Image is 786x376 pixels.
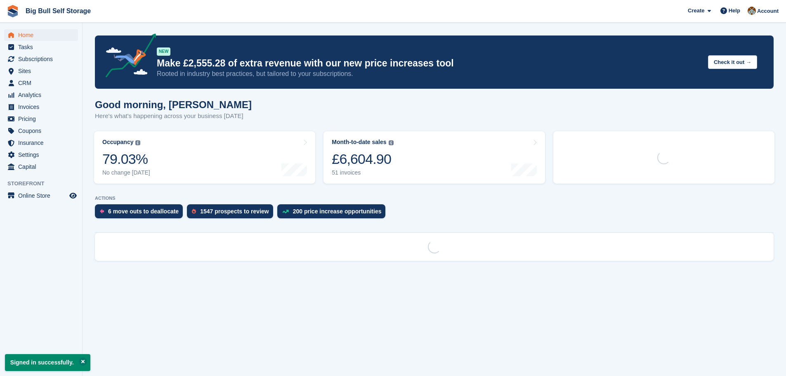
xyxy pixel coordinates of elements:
[4,29,78,41] a: menu
[22,4,94,18] a: Big Bull Self Storage
[18,190,68,201] span: Online Store
[18,101,68,113] span: Invoices
[18,29,68,41] span: Home
[4,137,78,149] a: menu
[157,69,701,78] p: Rooted in industry best practices, but tailored to your subscriptions.
[94,131,315,184] a: Occupancy 79.03% No change [DATE]
[18,113,68,125] span: Pricing
[4,125,78,137] a: menu
[95,99,252,110] h1: Good morning, [PERSON_NAME]
[293,208,382,215] div: 200 price increase opportunities
[192,209,196,214] img: prospect-51fa495bee0391a8d652442698ab0144808aea92771e9ea1ae160a38d050c398.svg
[108,208,179,215] div: 6 move outs to deallocate
[18,53,68,65] span: Subscriptions
[157,47,170,56] div: NEW
[187,204,277,222] a: 1547 prospects to review
[100,209,104,214] img: move_outs_to_deallocate_icon-f764333ba52eb49d3ac5e1228854f67142a1ed5810a6f6cc68b1a99e826820c5.svg
[4,161,78,173] a: menu
[4,149,78,161] a: menu
[4,101,78,113] a: menu
[4,113,78,125] a: menu
[18,77,68,89] span: CRM
[4,77,78,89] a: menu
[68,191,78,201] a: Preview store
[4,53,78,65] a: menu
[95,111,252,121] p: Here's what's happening across your business [DATE]
[282,210,289,213] img: price_increase_opportunities-93ffe204e8149a01c8c9dc8f82e8f89637d9d84a8eef4429ea346261dce0b2c0.svg
[157,57,701,69] p: Make £2,555.28 of extra revenue with our new price increases tool
[102,169,150,176] div: No change [DATE]
[323,131,545,184] a: Month-to-date sales £6,604.90 51 invoices
[4,190,78,201] a: menu
[95,204,187,222] a: 6 move outs to deallocate
[729,7,740,15] span: Help
[99,33,156,80] img: price-adjustments-announcement-icon-8257ccfd72463d97f412b2fc003d46551f7dbcb40ab6d574587a9cd5c0d94...
[18,137,68,149] span: Insurance
[95,196,774,201] p: ACTIONS
[4,65,78,77] a: menu
[18,89,68,101] span: Analytics
[102,139,133,146] div: Occupancy
[18,161,68,173] span: Capital
[332,139,386,146] div: Month-to-date sales
[5,354,90,371] p: Signed in successfully.
[18,65,68,77] span: Sites
[18,149,68,161] span: Settings
[200,208,269,215] div: 1547 prospects to review
[135,140,140,145] img: icon-info-grey-7440780725fd019a000dd9b08b2336e03edf1995a4989e88bcd33f0948082b44.svg
[18,41,68,53] span: Tasks
[332,151,393,168] div: £6,604.90
[332,169,393,176] div: 51 invoices
[18,125,68,137] span: Coupons
[277,204,390,222] a: 200 price increase opportunities
[102,151,150,168] div: 79.03%
[389,140,394,145] img: icon-info-grey-7440780725fd019a000dd9b08b2336e03edf1995a4989e88bcd33f0948082b44.svg
[757,7,779,15] span: Account
[748,7,756,15] img: Mike Llewellen Palmer
[4,89,78,101] a: menu
[7,180,82,188] span: Storefront
[688,7,704,15] span: Create
[708,55,757,69] button: Check it out →
[4,41,78,53] a: menu
[7,5,19,17] img: stora-icon-8386f47178a22dfd0bd8f6a31ec36ba5ce8667c1dd55bd0f319d3a0aa187defe.svg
